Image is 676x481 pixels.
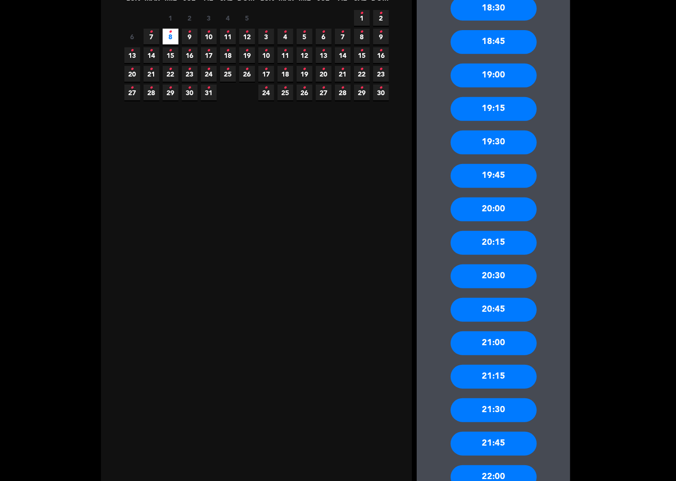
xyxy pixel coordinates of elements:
span: 7 [144,29,159,44]
i: • [360,24,364,40]
i: • [150,80,153,96]
span: 4 [220,10,236,26]
span: 28 [335,85,351,100]
span: 17 [258,66,274,82]
i: • [341,24,344,40]
span: 3 [258,29,274,44]
i: • [265,62,268,77]
i: • [303,24,306,40]
i: • [284,62,287,77]
span: 21 [144,66,159,82]
span: 31 [201,85,217,100]
span: 26 [297,85,312,100]
i: • [150,62,153,77]
span: 29 [354,85,370,100]
i: • [379,43,383,58]
span: 18 [277,66,293,82]
i: • [322,43,325,58]
i: • [245,24,249,40]
div: 21:45 [451,432,537,456]
span: 18 [220,47,236,63]
span: 27 [124,85,140,100]
i: • [245,62,249,77]
span: 15 [354,47,370,63]
i: • [131,62,134,77]
span: 25 [220,66,236,82]
i: • [188,43,191,58]
i: • [245,43,249,58]
span: 8 [163,29,178,44]
span: 16 [182,47,198,63]
i: • [188,24,191,40]
i: • [169,43,172,58]
span: 20 [316,66,332,82]
i: • [379,62,383,77]
i: • [207,24,211,40]
span: 1 [163,10,178,26]
i: • [169,80,172,96]
i: • [226,24,230,40]
span: 22 [354,66,370,82]
i: • [379,24,383,40]
i: • [265,24,268,40]
span: 6 [316,29,332,44]
span: 7 [335,29,351,44]
i: • [341,80,344,96]
i: • [131,80,134,96]
span: 4 [277,29,293,44]
i: • [169,62,172,77]
i: • [284,80,287,96]
span: 30 [182,85,198,100]
span: 8 [354,29,370,44]
i: • [303,43,306,58]
span: 15 [163,47,178,63]
span: 21 [335,66,351,82]
span: 12 [239,29,255,44]
i: • [169,24,172,40]
div: 21:30 [451,398,537,422]
i: • [150,43,153,58]
div: 19:00 [451,64,537,87]
div: 19:45 [451,164,537,188]
span: 11 [277,47,293,63]
i: • [226,43,230,58]
span: 1 [354,10,370,26]
i: • [379,6,383,21]
span: 27 [316,85,332,100]
i: • [188,62,191,77]
span: 26 [239,66,255,82]
i: • [303,62,306,77]
i: • [360,80,364,96]
span: 30 [373,85,389,100]
i: • [131,43,134,58]
i: • [322,80,325,96]
span: 16 [373,47,389,63]
span: 3 [201,10,217,26]
span: 23 [373,66,389,82]
div: 20:30 [451,264,537,288]
i: • [150,24,153,40]
i: • [360,62,364,77]
span: 17 [201,47,217,63]
span: 25 [277,85,293,100]
div: 19:15 [451,97,537,121]
span: 10 [201,29,217,44]
i: • [284,24,287,40]
span: 12 [297,47,312,63]
span: 10 [258,47,274,63]
span: 24 [258,85,274,100]
span: 11 [220,29,236,44]
i: • [379,80,383,96]
i: • [265,43,268,58]
span: 9 [373,29,389,44]
span: 23 [182,66,198,82]
span: 6 [124,29,140,44]
i: • [207,80,211,96]
div: 21:00 [451,331,537,355]
span: 19 [297,66,312,82]
i: • [207,62,211,77]
span: 5 [297,29,312,44]
i: • [341,62,344,77]
span: 20 [124,66,140,82]
span: 13 [316,47,332,63]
